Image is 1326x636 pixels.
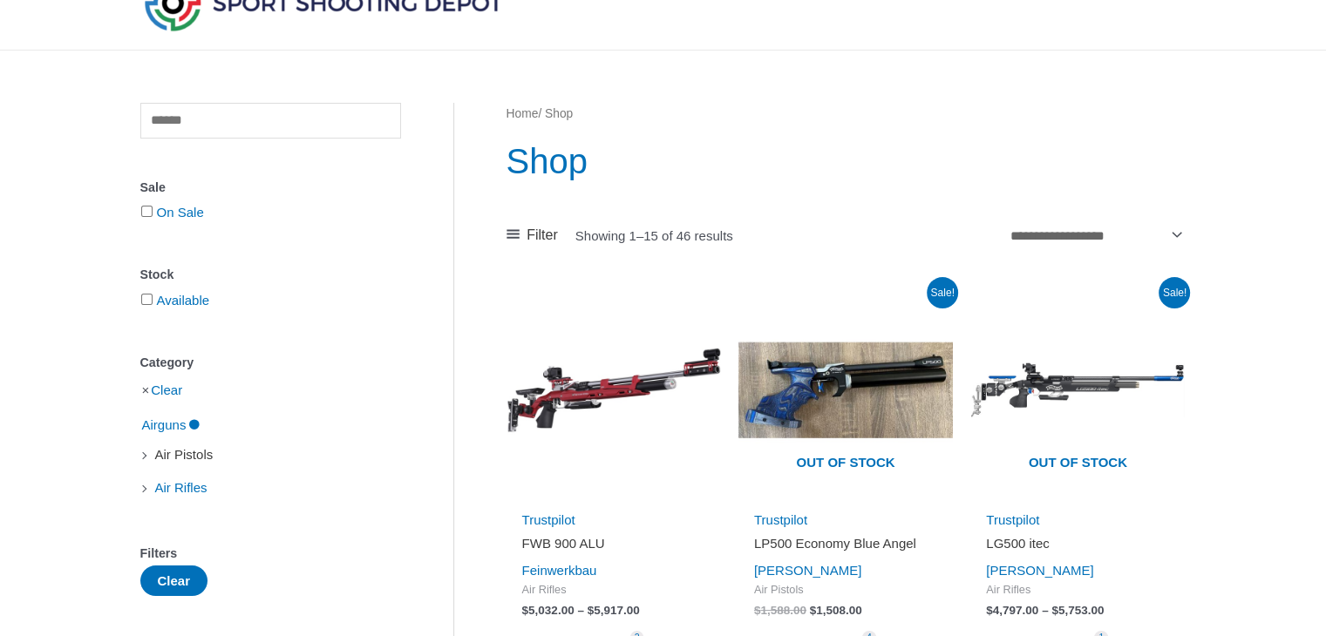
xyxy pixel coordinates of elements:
span: Sale! [1159,277,1190,308]
a: Available [157,293,210,308]
a: Filter [507,222,558,248]
bdi: 5,032.00 [522,604,575,617]
a: [PERSON_NAME] [986,563,1093,578]
span: – [577,604,584,617]
span: Out of stock [751,444,940,484]
a: Clear [151,382,182,397]
bdi: 1,588.00 [754,604,806,617]
a: Trustpilot [986,512,1039,527]
a: Out of stock [970,282,1185,497]
span: $ [588,604,595,617]
a: Home [507,107,539,120]
a: Trustpilot [754,512,807,527]
span: Air Rifles [986,583,1169,598]
span: Filter [527,222,558,248]
span: Airguns [140,410,188,440]
nav: Breadcrumb [507,103,1186,125]
img: LG500 itec [970,282,1185,497]
span: – [1042,604,1049,617]
a: On Sale [157,205,204,220]
p: Showing 1–15 of 46 results [575,229,733,242]
div: Filters [140,541,401,566]
h2: FWB 900 ALU [522,535,705,552]
input: Available [141,294,153,305]
img: FWB 900 ALU [507,282,721,497]
span: $ [810,604,817,617]
a: Out of stock [738,282,953,497]
bdi: 4,797.00 [986,604,1038,617]
a: Air Pistols [153,446,215,461]
div: Category [140,350,401,376]
span: $ [754,604,761,617]
button: Clear [140,565,208,596]
img: LP500 Economy Blue Angel [738,282,953,497]
a: Feinwerkbau [522,563,597,578]
span: $ [986,604,993,617]
span: Sale! [927,277,958,308]
bdi: 1,508.00 [810,604,862,617]
a: Airguns [140,416,202,431]
span: Air Pistols [153,440,215,470]
span: Air Rifles [522,583,705,598]
select: Shop order [1004,220,1186,249]
a: Air Rifles [153,479,209,494]
h2: LG500 itec [986,535,1169,552]
span: Air Rifles [153,473,209,503]
a: Trustpilot [522,512,575,527]
span: Out of stock [983,444,1172,484]
div: Stock [140,262,401,288]
span: $ [522,604,529,617]
a: FWB 900 ALU [522,535,705,558]
span: Air Pistols [754,583,937,598]
h2: LP500 Economy Blue Angel [754,535,937,552]
bdi: 5,753.00 [1051,604,1104,617]
a: LP500 Economy Blue Angel [754,535,937,558]
h1: Shop [507,137,1186,186]
a: [PERSON_NAME] [754,563,861,578]
bdi: 5,917.00 [588,604,640,617]
input: On Sale [141,206,153,217]
div: Sale [140,175,401,200]
span: $ [1051,604,1058,617]
a: LG500 itec [986,535,1169,558]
